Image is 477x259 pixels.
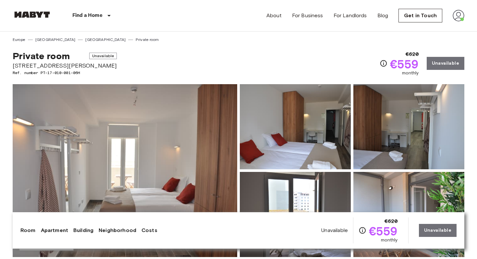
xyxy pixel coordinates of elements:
a: [GEOGRAPHIC_DATA] [35,37,76,43]
span: monthly [402,70,419,76]
a: Blog [377,12,388,19]
span: €559 [369,225,398,237]
img: avatar [453,10,464,21]
span: Private room [13,50,70,61]
img: Picture of unit PT-17-010-001-06H [240,172,351,257]
img: Picture of unit PT-17-010-001-06H [353,172,464,257]
a: Apartment [41,227,68,234]
a: For Landlords [334,12,367,19]
a: Building [73,227,93,234]
span: Unavailable [89,53,117,59]
p: Find a Home [72,12,103,19]
span: €620 [385,217,398,225]
span: [STREET_ADDRESS][PERSON_NAME] [13,61,117,70]
img: Picture of unit PT-17-010-001-06H [240,84,351,169]
img: Picture of unit PT-17-010-001-06H [353,84,464,169]
span: Ref. number PT-17-010-001-06H [13,70,117,76]
span: Unavailable [321,227,348,234]
img: Habyt [13,11,52,18]
a: Room [20,227,36,234]
a: Neighborhood [99,227,136,234]
a: Europe [13,37,25,43]
svg: Check cost overview for full price breakdown. Please note that discounts apply to new joiners onl... [359,227,366,234]
span: monthly [381,237,398,243]
a: [GEOGRAPHIC_DATA] [85,37,126,43]
a: About [266,12,282,19]
a: Costs [141,227,157,234]
span: €620 [406,50,419,58]
span: €559 [390,58,419,70]
a: Private room [136,37,159,43]
img: Marketing picture of unit PT-17-010-001-06H [13,84,237,257]
a: For Business [292,12,323,19]
a: Get in Touch [398,9,442,22]
svg: Check cost overview for full price breakdown. Please note that discounts apply to new joiners onl... [380,59,387,67]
